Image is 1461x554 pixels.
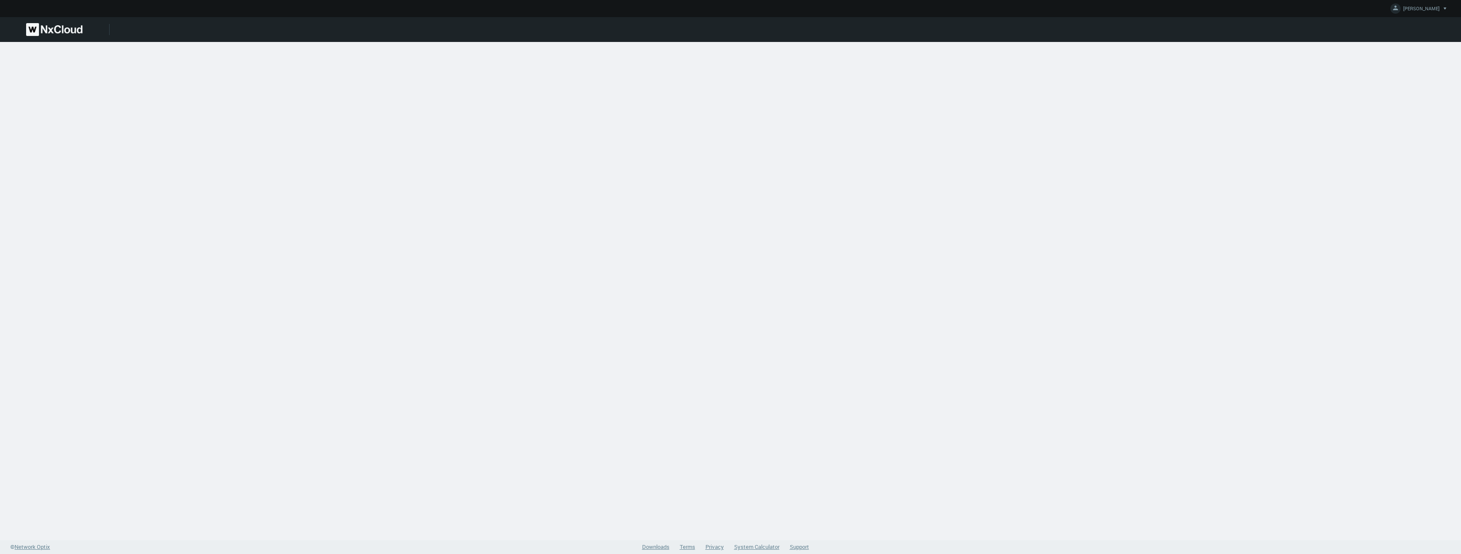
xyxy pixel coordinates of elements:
a: System Calculator [734,543,780,551]
a: Privacy [705,543,724,551]
a: ©Network Optix [10,543,50,551]
span: Network Optix [15,543,50,551]
a: Terms [680,543,695,551]
span: [PERSON_NAME] [1403,5,1440,15]
a: Support [790,543,809,551]
img: Nx Cloud logo [26,23,83,36]
a: Downloads [642,543,670,551]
